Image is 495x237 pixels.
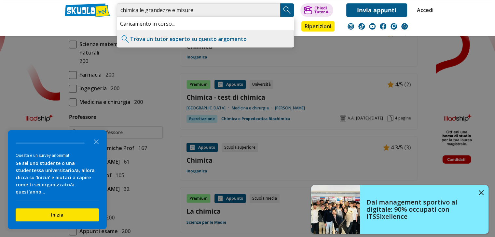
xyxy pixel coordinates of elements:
img: close [479,190,484,195]
img: WhatsApp [401,23,408,30]
a: Dal management sportivo al digitale: 90% occupati con ITSSIxellence [311,185,488,234]
img: twitch [391,23,397,30]
a: Accedi [417,3,431,17]
div: Survey [8,130,107,229]
h4: Dal management sportivo al digitale: 90% occupati con ITSSIxellence [366,199,474,220]
img: instagram [348,23,354,30]
div: Se sei uno studente o una studentessa universitario/a, allora clicca su 'Inizia' e aiutaci a capi... [16,160,99,195]
a: Appunti [115,21,144,33]
img: Cerca appunti, riassunti o versioni [282,5,292,15]
input: Cerca appunti, riassunti o versioni [117,3,280,17]
img: Trova un tutor esperto [120,34,130,44]
img: facebook [380,23,386,30]
a: Trova un tutor esperto su questo argomento [130,35,247,43]
button: Search Button [280,3,294,17]
div: Questa è un survey anonima! [16,152,99,158]
button: ChiediTutor AI [300,3,333,17]
a: Invia appunti [346,3,407,17]
button: Close the survey [90,135,103,148]
img: tiktok [358,23,365,30]
div: Chiedi Tutor AI [314,6,329,14]
button: Inizia [16,208,99,221]
a: Ripetizioni [301,21,335,31]
img: youtube [369,23,376,30]
div: Caricamento in corso... [117,17,294,31]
